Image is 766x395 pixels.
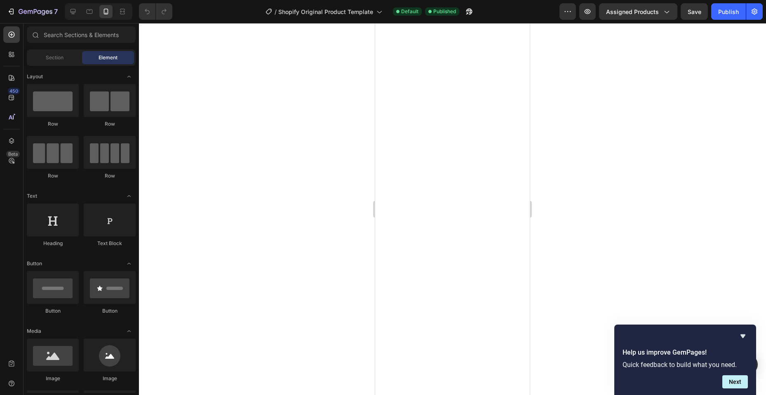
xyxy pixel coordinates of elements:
[84,375,136,382] div: Image
[139,3,172,20] div: Undo/Redo
[623,348,748,358] h2: Help us improve GemPages!
[275,7,277,16] span: /
[27,240,79,247] div: Heading
[27,307,79,315] div: Button
[27,375,79,382] div: Image
[433,8,456,15] span: Published
[27,73,43,80] span: Layout
[623,331,748,388] div: Help us improve GemPages!
[84,240,136,247] div: Text Block
[27,327,41,335] span: Media
[122,257,136,270] span: Toggle open
[738,331,748,341] button: Hide survey
[27,260,42,267] span: Button
[722,375,748,388] button: Next question
[401,8,418,15] span: Default
[711,3,746,20] button: Publish
[99,54,117,61] span: Element
[375,23,530,395] iframe: Design area
[54,7,58,16] p: 7
[6,151,20,157] div: Beta
[278,7,373,16] span: Shopify Original Product Template
[27,120,79,128] div: Row
[122,189,136,203] span: Toggle open
[606,7,659,16] span: Assigned Products
[84,120,136,128] div: Row
[623,361,748,369] p: Quick feedback to build what you need.
[27,192,37,200] span: Text
[122,325,136,338] span: Toggle open
[84,172,136,180] div: Row
[599,3,677,20] button: Assigned Products
[688,8,701,15] span: Save
[27,172,79,180] div: Row
[681,3,708,20] button: Save
[3,3,61,20] button: 7
[84,307,136,315] div: Button
[27,26,136,43] input: Search Sections & Elements
[718,7,739,16] div: Publish
[122,70,136,83] span: Toggle open
[8,88,20,94] div: 450
[46,54,63,61] span: Section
